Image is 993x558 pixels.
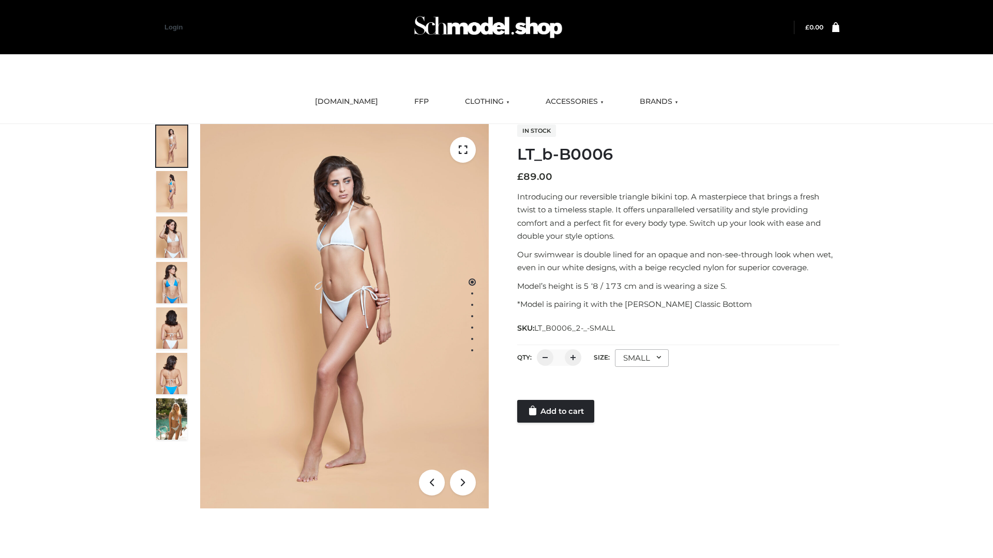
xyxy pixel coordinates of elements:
[156,353,187,394] img: ArielClassicBikiniTop_CloudNine_AzureSky_OW114ECO_8-scaled.jpg
[307,90,386,113] a: [DOMAIN_NAME]
[156,262,187,303] img: ArielClassicBikiniTop_CloudNine_AzureSky_OW114ECO_4-scaled.jpg
[594,353,610,361] label: Size:
[517,353,532,361] label: QTY:
[156,126,187,167] img: ArielClassicBikiniTop_CloudNine_AzureSky_OW114ECO_1-scaled.jpg
[517,298,839,311] p: *Model is pairing it with the [PERSON_NAME] Classic Bottom
[156,307,187,349] img: ArielClassicBikiniTop_CloudNine_AzureSky_OW114ECO_7-scaled.jpg
[517,171,552,182] bdi: 89.00
[457,90,517,113] a: CLOTHING
[805,23,809,31] span: £
[164,23,183,31] a: Login
[517,280,839,293] p: Model’s height is 5 ‘8 / 173 cm and is wearing a size S.
[805,23,823,31] bdi: 0.00
[534,323,615,333] span: LT_B0006_2-_-SMALL
[517,322,616,334] span: SKU:
[156,216,187,258] img: ArielClassicBikiniTop_CloudNine_AzureSky_OW114ECO_3-scaled.jpg
[517,248,839,274] p: Our swimwear is double lined for an opaque and non-see-through look when wet, even in our white d...
[805,23,823,31] a: £0.00
[156,171,187,212] img: ArielClassicBikiniTop_CloudNine_AzureSky_OW114ECO_2-scaled.jpg
[615,349,669,367] div: SMALL
[200,124,489,508] img: ArielClassicBikiniTop_CloudNine_AzureSky_OW114ECO_1
[517,190,839,243] p: Introducing our reversible triangle bikini top. A masterpiece that brings a fresh twist to a time...
[538,90,611,113] a: ACCESSORIES
[411,7,566,48] img: Schmodel Admin 964
[632,90,686,113] a: BRANDS
[517,171,523,182] span: £
[156,398,187,440] img: Arieltop_CloudNine_AzureSky2.jpg
[407,90,437,113] a: FFP
[517,400,594,423] a: Add to cart
[517,145,839,164] h1: LT_b-B0006
[517,125,556,137] span: In stock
